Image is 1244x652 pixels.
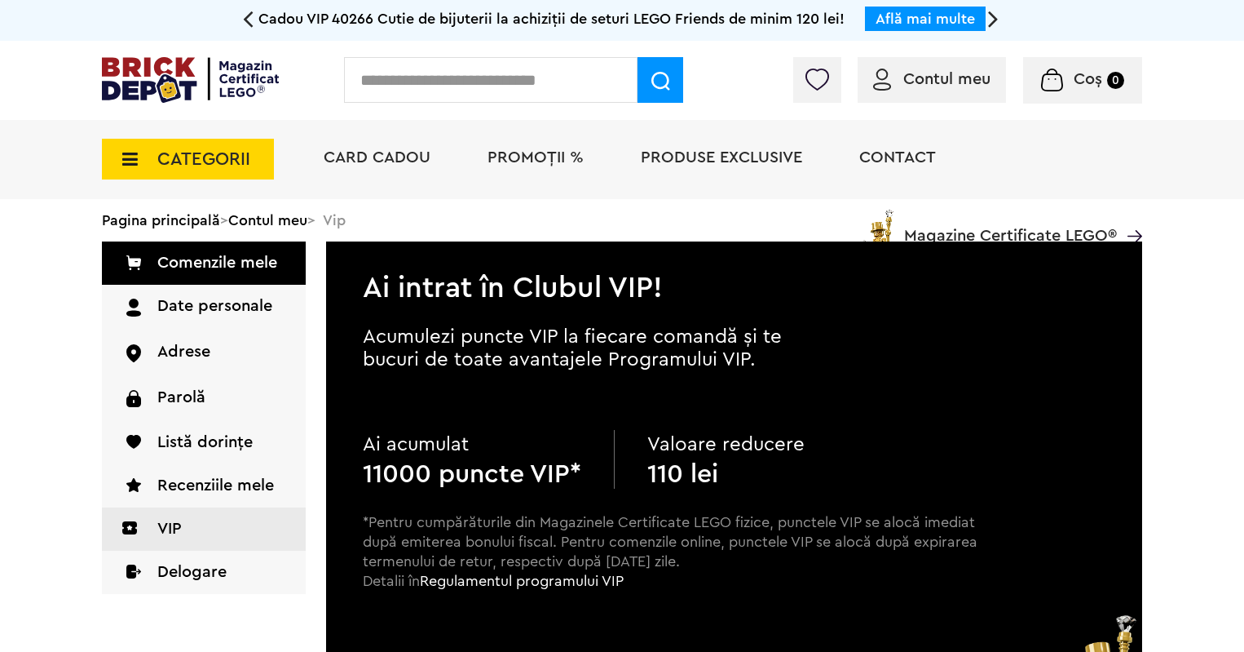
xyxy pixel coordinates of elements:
[102,376,306,421] a: Parolă
[903,71,990,87] span: Contul meu
[873,71,990,87] a: Contul meu
[859,149,936,166] a: Contact
[363,512,979,620] p: *Pentru cumpărăturile din Magazinele Certificate LEGO fizice, punctele VIP se alocă imediat după ...
[258,11,845,26] span: Cadou VIP 40266 Cutie de bijuterii la achiziții de seturi LEGO Friends de minim 120 lei!
[102,508,306,551] a: VIP
[324,149,430,166] a: Card Cadou
[363,461,581,487] b: 11000 puncte VIP*
[363,326,836,371] p: Acumulezi puncte VIP la fiecare comandă și te bucuri de toate avantajele Programului VIP.
[1117,206,1142,223] a: Magazine Certificate LEGO®
[102,464,306,508] a: Recenziile mele
[1107,72,1124,89] small: 0
[904,206,1117,244] span: Magazine Certificate LEGO®
[326,242,1142,303] h2: Ai intrat în Clubul VIP!
[102,285,306,330] a: Date personale
[641,149,802,166] a: Produse exclusive
[876,11,975,26] a: Află mai multe
[102,242,306,285] a: Comenzile mele
[102,551,306,594] a: Delogare
[647,430,866,459] p: Valoare reducere
[157,150,250,168] span: CATEGORII
[420,574,624,588] a: Regulamentul programului VIP
[363,430,581,459] p: Ai acumulat
[102,330,306,375] a: Adrese
[1074,71,1102,87] span: Coș
[647,461,718,487] b: 110 lei
[487,149,584,166] a: PROMOȚII %
[102,421,306,464] a: Listă dorințe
